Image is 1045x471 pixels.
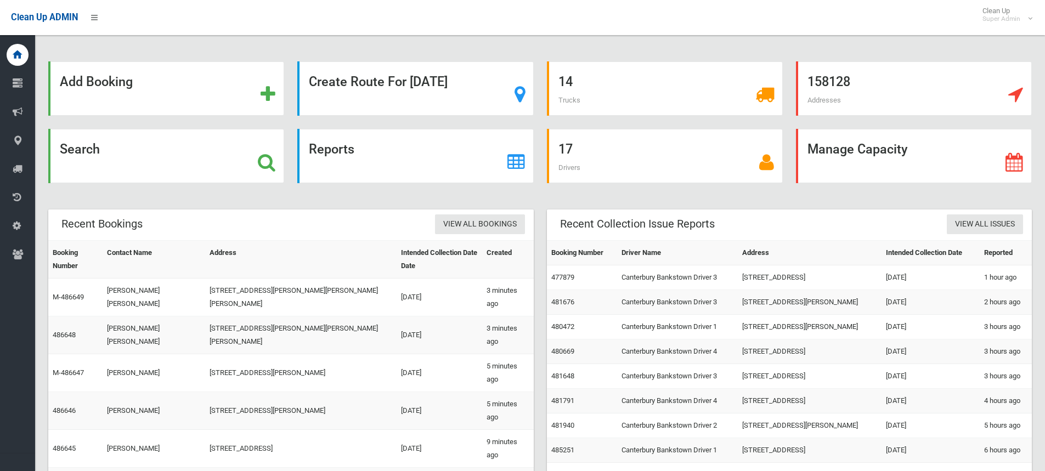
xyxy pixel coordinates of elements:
td: [DATE] [397,354,483,392]
th: Intended Collection Date Date [397,241,483,279]
td: Canterbury Bankstown Driver 4 [617,389,738,413]
td: 4 hours ago [980,389,1032,413]
th: Reported [980,241,1032,265]
td: [STREET_ADDRESS] [738,364,882,389]
td: [STREET_ADDRESS][PERSON_NAME] [738,413,882,438]
td: 5 hours ago [980,413,1032,438]
a: 481648 [551,372,574,380]
strong: Add Booking [60,74,133,89]
td: [STREET_ADDRESS] [738,389,882,413]
td: [DATE] [397,392,483,430]
header: Recent Bookings [48,213,156,235]
strong: Create Route For [DATE] [309,74,448,89]
a: 480472 [551,322,574,331]
td: 9 minutes ago [482,430,533,468]
td: Canterbury Bankstown Driver 2 [617,413,738,438]
th: Contact Name [103,241,205,279]
td: [DATE] [882,290,980,315]
a: 485251 [551,446,574,454]
td: 6 hours ago [980,438,1032,463]
span: Addresses [807,96,841,104]
strong: Manage Capacity [807,141,907,157]
td: [PERSON_NAME] [103,392,205,430]
td: [STREET_ADDRESS] [738,339,882,364]
th: Booking Number [547,241,617,265]
td: [PERSON_NAME] [PERSON_NAME] [103,316,205,354]
th: Intended Collection Date [882,241,980,265]
a: 14 Trucks [547,61,783,116]
td: 3 hours ago [980,339,1032,364]
td: [DATE] [882,339,980,364]
td: [DATE] [882,265,980,290]
td: 5 minutes ago [482,392,533,430]
a: Search [48,129,284,183]
td: [DATE] [882,413,980,438]
a: Create Route For [DATE] [297,61,533,116]
td: [STREET_ADDRESS][PERSON_NAME] [205,392,397,430]
td: 3 minutes ago [482,279,533,316]
th: Booking Number [48,241,103,279]
span: Trucks [558,96,580,104]
td: [STREET_ADDRESS][PERSON_NAME][PERSON_NAME][PERSON_NAME] [205,279,397,316]
td: Canterbury Bankstown Driver 1 [617,315,738,339]
a: View All Issues [947,214,1023,235]
a: 158128 Addresses [796,61,1032,116]
strong: Reports [309,141,354,157]
td: [DATE] [882,438,980,463]
td: [PERSON_NAME] [103,354,205,392]
header: Recent Collection Issue Reports [547,213,728,235]
th: Address [738,241,882,265]
strong: 158128 [807,74,850,89]
a: Reports [297,129,533,183]
a: View All Bookings [435,214,525,235]
a: 486648 [53,331,76,339]
td: Canterbury Bankstown Driver 4 [617,339,738,364]
td: Canterbury Bankstown Driver 3 [617,290,738,315]
td: [DATE] [397,316,483,354]
td: [STREET_ADDRESS] [205,430,397,468]
strong: 17 [558,141,573,157]
a: Manage Capacity [796,129,1032,183]
td: [STREET_ADDRESS][PERSON_NAME] [738,290,882,315]
td: [STREET_ADDRESS][PERSON_NAME] [205,354,397,392]
td: Canterbury Bankstown Driver 3 [617,265,738,290]
span: Drivers [558,163,580,172]
a: Add Booking [48,61,284,116]
span: Clean Up [977,7,1031,23]
small: Super Admin [982,15,1020,23]
strong: 14 [558,74,573,89]
td: [STREET_ADDRESS][PERSON_NAME][PERSON_NAME][PERSON_NAME] [205,316,397,354]
a: 481940 [551,421,574,429]
a: 481676 [551,298,574,306]
a: 480669 [551,347,574,355]
span: Clean Up ADMIN [11,12,78,22]
td: [STREET_ADDRESS][PERSON_NAME] [738,315,882,339]
td: Canterbury Bankstown Driver 1 [617,438,738,463]
td: 3 hours ago [980,364,1032,389]
td: 3 minutes ago [482,316,533,354]
th: Address [205,241,397,279]
td: [DATE] [882,364,980,389]
td: 2 hours ago [980,290,1032,315]
strong: Search [60,141,100,157]
td: Canterbury Bankstown Driver 3 [617,364,738,389]
a: 486646 [53,406,76,415]
td: [DATE] [882,389,980,413]
a: M-486647 [53,368,84,377]
td: [STREET_ADDRESS] [738,438,882,463]
td: [PERSON_NAME] [103,430,205,468]
a: 477879 [551,273,574,281]
td: 1 hour ago [980,265,1032,290]
a: 481791 [551,396,574,405]
td: [DATE] [882,315,980,339]
td: [PERSON_NAME] [PERSON_NAME] [103,279,205,316]
a: 17 Drivers [547,129,783,183]
td: [DATE] [397,279,483,316]
td: [DATE] [397,430,483,468]
a: 486645 [53,444,76,452]
th: Driver Name [617,241,738,265]
td: [STREET_ADDRESS] [738,265,882,290]
th: Created [482,241,533,279]
td: 3 hours ago [980,315,1032,339]
td: 5 minutes ago [482,354,533,392]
